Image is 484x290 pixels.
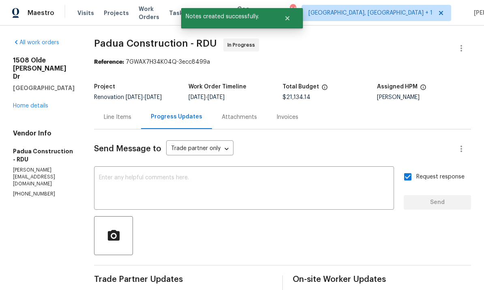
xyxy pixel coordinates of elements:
[94,58,471,66] div: 7GWAX7H34K04Q-3ecc8499a
[94,145,161,153] span: Send Message to
[308,9,433,17] span: [GEOGRAPHIC_DATA], [GEOGRAPHIC_DATA] + 1
[283,84,319,90] h5: Total Budget
[13,40,59,45] a: All work orders
[13,103,48,109] a: Home details
[94,39,217,48] span: Padua Construction - RDU
[283,95,311,100] span: $21,134.14
[151,113,202,121] div: Progress Updates
[293,275,471,284] span: On-site Worker Updates
[166,142,233,156] div: Trade partner only
[139,5,159,21] span: Work Orders
[169,10,186,16] span: Tasks
[13,167,75,187] p: [PERSON_NAME][EMAIL_ADDRESS][DOMAIN_NAME]
[377,84,418,90] h5: Assigned HPM
[13,84,75,92] h5: [GEOGRAPHIC_DATA]
[145,95,162,100] span: [DATE]
[94,275,272,284] span: Trade Partner Updates
[377,95,471,100] div: [PERSON_NAME]
[28,9,54,17] span: Maestro
[13,56,75,81] h2: 1508 Olde [PERSON_NAME] Dr
[94,59,124,65] b: Reference:
[290,5,296,13] div: 44
[181,8,274,25] span: Notes created successfully.
[321,84,328,95] span: The total cost of line items that have been proposed by Opendoor. This sum includes line items th...
[208,95,225,100] span: [DATE]
[94,84,115,90] h5: Project
[104,9,129,17] span: Projects
[276,113,298,121] div: Invoices
[274,10,301,26] button: Close
[188,95,225,100] span: -
[13,191,75,198] p: [PHONE_NUMBER]
[126,95,143,100] span: [DATE]
[416,173,465,181] span: Request response
[188,95,206,100] span: [DATE]
[420,84,426,95] span: The hpm assigned to this work order.
[13,129,75,137] h4: Vendor Info
[104,113,131,121] div: Line Items
[237,5,276,21] span: Geo Assignments
[13,147,75,163] h5: Padua Construction - RDU
[126,95,162,100] span: -
[77,9,94,17] span: Visits
[227,41,258,49] span: In Progress
[94,95,162,100] span: Renovation
[222,113,257,121] div: Attachments
[188,84,246,90] h5: Work Order Timeline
